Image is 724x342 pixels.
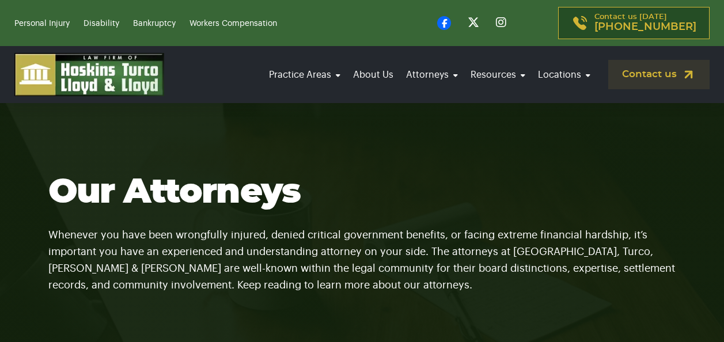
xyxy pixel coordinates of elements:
[266,59,344,91] a: Practice Areas
[14,20,70,28] a: Personal Injury
[403,59,461,91] a: Attorneys
[558,7,710,39] a: Contact us [DATE][PHONE_NUMBER]
[608,60,710,89] a: Contact us
[535,59,594,91] a: Locations
[594,21,696,33] span: [PHONE_NUMBER]
[189,20,277,28] a: Workers Compensation
[350,59,397,91] a: About Us
[133,20,176,28] a: Bankruptcy
[48,212,676,294] p: Whenever you have been wrongfully injured, denied critical government benefits, or facing extreme...
[467,59,529,91] a: Resources
[48,172,676,212] h1: Our Attorneys
[14,53,164,96] img: logo
[84,20,119,28] a: Disability
[594,13,696,33] p: Contact us [DATE]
